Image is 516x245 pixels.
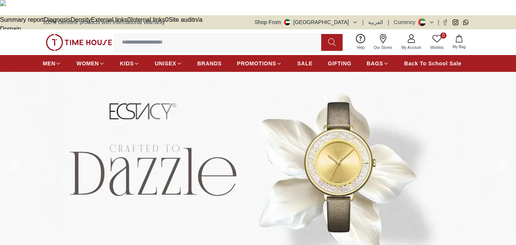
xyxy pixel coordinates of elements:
[450,44,469,50] span: My Bag
[155,60,176,67] span: UNISEX
[165,16,168,23] span: 0
[438,18,439,26] span: |
[367,60,383,67] span: BAGS
[197,57,222,70] a: BRANDS
[297,57,312,70] a: SALE
[237,57,282,70] a: PROMOTIONS
[442,19,448,25] a: Facebook
[71,16,91,23] span: Density
[367,57,389,70] a: BAGS
[127,16,131,23] span: 0
[404,60,461,67] span: Back To School Sale
[463,19,469,25] a: Whatsapp
[453,19,458,25] a: Instagram
[352,32,369,52] a: Help
[44,16,71,23] span: Diagnosis
[255,18,358,26] button: Shop From[GEOGRAPHIC_DATA]
[440,32,446,39] span: 0
[354,45,368,50] span: Help
[76,60,99,67] span: WOMEN
[131,16,165,23] span: Internal links
[120,57,139,70] a: KIDS
[362,18,364,26] span: |
[76,57,105,70] a: WOMEN
[368,18,383,26] button: العربية
[155,57,182,70] a: UNISEX
[328,60,351,67] span: GIFTING
[194,16,202,23] span: n/a
[427,45,446,50] span: Wishlist
[237,60,277,67] span: PROMOTIONS
[426,32,448,52] a: 0Wishlist
[91,16,127,23] span: External links
[197,60,222,67] span: BRANDS
[369,32,397,52] a: Our Stores
[120,60,134,67] span: KIDS
[43,57,61,70] a: MEN
[328,57,351,70] a: GIFTING
[284,19,290,25] img: United Arab Emirates
[394,18,419,26] div: Currency
[168,16,194,23] span: Site audit
[43,18,165,26] span: 100% Genuine products with International Warranty
[371,45,395,50] span: Our Stores
[168,16,202,23] a: Site auditn/a
[43,60,55,67] span: MEN
[297,60,312,67] span: SALE
[388,18,389,26] span: |
[46,34,112,51] img: ...
[448,33,470,51] button: My Bag
[398,45,424,50] span: My Account
[404,57,461,70] a: Back To School Sale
